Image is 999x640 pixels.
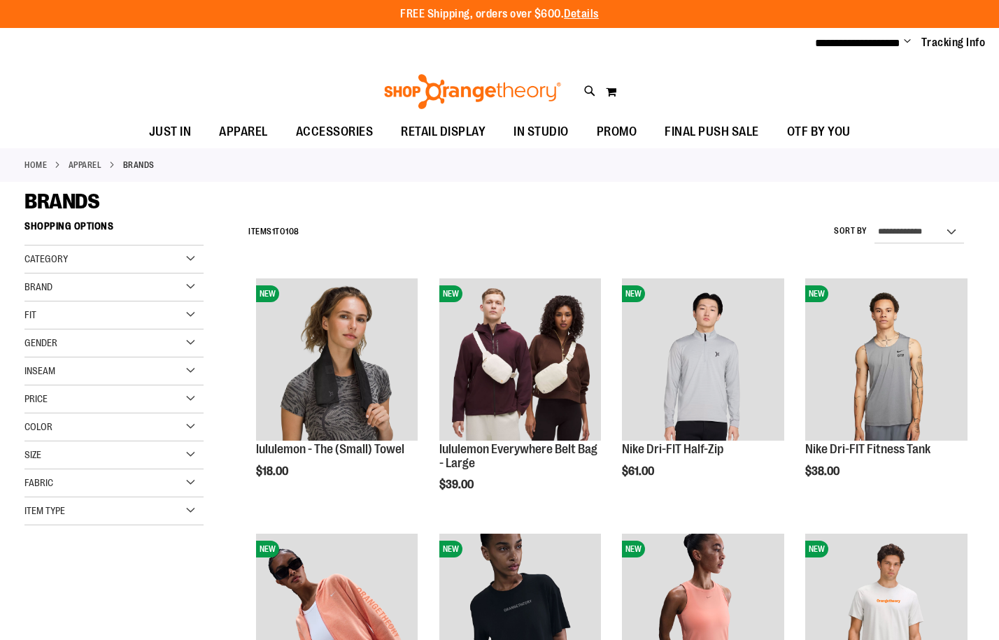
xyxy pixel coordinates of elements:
[805,541,828,557] span: NEW
[249,271,425,513] div: product
[439,278,602,443] a: lululemon Everywhere Belt Bag - LargeNEW
[24,159,47,171] a: Home
[805,465,842,478] span: $38.00
[622,285,645,302] span: NEW
[248,221,299,243] h2: Items to
[24,393,48,404] span: Price
[24,281,52,292] span: Brand
[24,253,68,264] span: Category
[24,190,99,213] span: BRANDS
[665,116,759,148] span: FINAL PUSH SALE
[123,159,155,171] strong: BRANDS
[24,337,57,348] span: Gender
[24,214,204,246] strong: Shopping Options
[513,116,569,148] span: IN STUDIO
[439,442,597,470] a: lululemon Everywhere Belt Bag - Large
[805,278,968,441] img: Nike Dri-FIT Fitness Tank
[499,116,583,148] a: IN STUDIO
[24,449,41,460] span: Size
[400,6,599,22] p: FREE Shipping, orders over $600.
[921,35,986,50] a: Tracking Info
[256,278,418,441] img: lululemon - The (Small) Towel
[787,116,851,148] span: OTF BY YOU
[24,309,36,320] span: Fit
[401,116,486,148] span: RETAIL DISPLAY
[622,278,784,443] a: Nike Dri-FIT Half-ZipNEW
[805,285,828,302] span: NEW
[382,74,563,109] img: Shop Orangetheory
[282,116,388,148] a: ACCESSORIES
[272,227,276,236] span: 1
[24,505,65,516] span: Item Type
[564,8,599,20] a: Details
[439,285,462,302] span: NEW
[622,442,723,456] a: Nike Dri-FIT Half-Zip
[805,442,930,456] a: Nike Dri-FIT Fitness Tank
[256,541,279,557] span: NEW
[439,278,602,441] img: lululemon Everywhere Belt Bag - Large
[583,116,651,148] a: PROMO
[24,421,52,432] span: Color
[622,278,784,441] img: Nike Dri-FIT Half-Zip
[285,227,299,236] span: 108
[149,116,192,148] span: JUST IN
[256,442,404,456] a: lululemon - The (Small) Towel
[256,278,418,443] a: lululemon - The (Small) TowelNEW
[615,271,791,513] div: product
[24,477,53,488] span: Fabric
[439,478,476,491] span: $39.00
[597,116,637,148] span: PROMO
[805,278,968,443] a: Nike Dri-FIT Fitness TankNEW
[651,116,773,148] a: FINAL PUSH SALE
[219,116,268,148] span: APPAREL
[256,285,279,302] span: NEW
[622,541,645,557] span: NEW
[69,159,102,171] a: APPAREL
[24,365,55,376] span: Inseam
[773,116,865,148] a: OTF BY YOU
[798,271,975,513] div: product
[135,116,206,148] a: JUST IN
[296,116,374,148] span: ACCESSORIES
[834,225,867,237] label: Sort By
[622,465,656,478] span: $61.00
[205,116,282,148] a: APPAREL
[439,541,462,557] span: NEW
[387,116,499,148] a: RETAIL DISPLAY
[256,465,290,478] span: $18.00
[432,271,609,527] div: product
[904,36,911,50] button: Account menu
